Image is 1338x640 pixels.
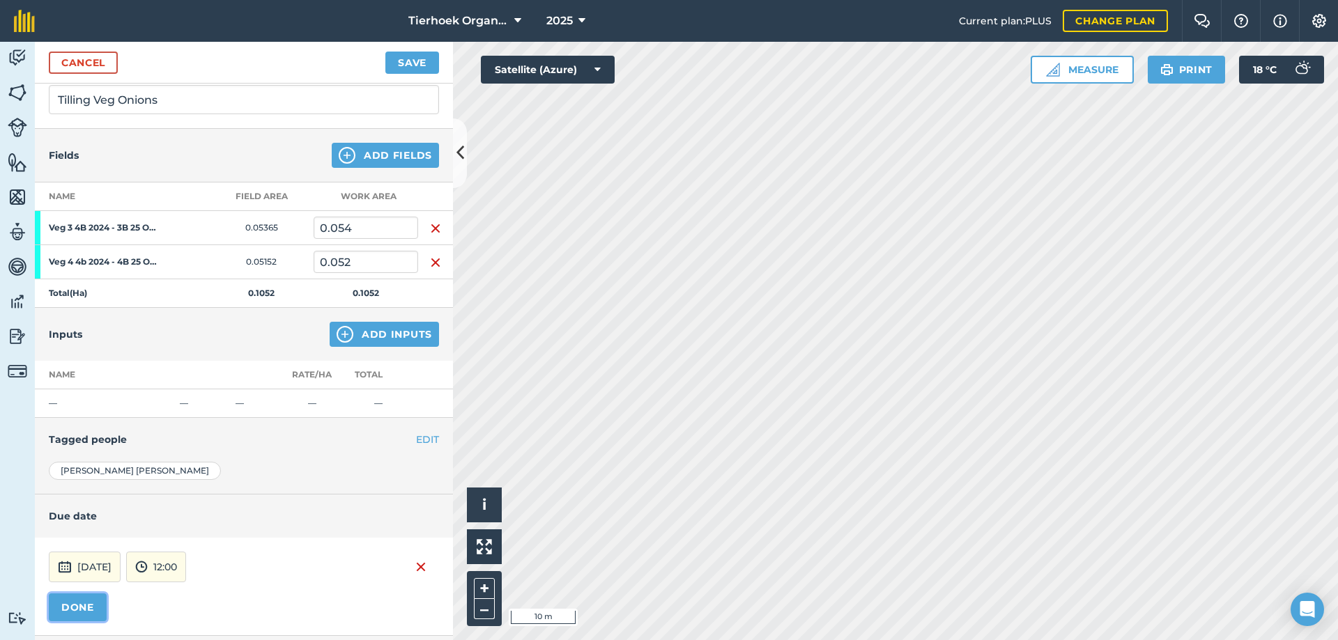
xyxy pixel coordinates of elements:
[467,487,502,522] button: i
[1031,56,1134,84] button: Measure
[8,326,27,347] img: svg+xml;base64,PD94bWwgdmVyc2lvbj0iMS4wIiBlbmNvZGluZz0idXRmLTgiPz4KPCEtLSBHZW5lcmF0b3I6IEFkb2JlIE...
[338,361,418,389] th: Total
[8,82,27,103] img: svg+xml;base64,PHN2ZyB4bWxucz0iaHR0cDovL3d3dy53My5vcmcvMjAwMC9zdmciIHdpZHRoPSI1NiIgaGVpZ2h0PSI2MC...
[8,256,27,277] img: svg+xml;base64,PD94bWwgdmVyc2lvbj0iMS4wIiBlbmNvZGluZz0idXRmLTgiPz4KPCEtLSBHZW5lcmF0b3I6IEFkb2JlIE...
[49,462,221,480] div: [PERSON_NAME] [PERSON_NAME]
[49,85,439,114] input: What needs doing?
[1288,56,1316,84] img: svg+xml;base64,PD94bWwgdmVyc2lvbj0iMS4wIiBlbmNvZGluZz0idXRmLTgiPz4KPCEtLSBHZW5lcmF0b3I6IEFkb2JlIE...
[8,187,27,208] img: svg+xml;base64,PHN2ZyB4bWxucz0iaHR0cDovL3d3dy53My5vcmcvMjAwMC9zdmciIHdpZHRoPSI1NiIgaGVpZ2h0PSI2MC...
[477,539,492,554] img: Four arrows, one pointing top left, one top right, one bottom right and the last bottom left
[35,361,174,389] th: Name
[408,13,509,29] span: Tierhoek Organic Farm
[286,361,338,389] th: Rate/ Ha
[353,288,379,298] strong: 0.1052
[126,552,186,582] button: 12:00
[337,326,353,343] img: svg+xml;base64,PHN2ZyB4bWxucz0iaHR0cDovL3d3dy53My5vcmcvMjAwMC9zdmciIHdpZHRoPSIxNCIgaGVpZ2h0PSIyNC...
[430,254,441,271] img: svg+xml;base64,PHN2ZyB4bWxucz0iaHR0cDovL3d3dy53My5vcmcvMjAwMC9zdmciIHdpZHRoPSIxNiIgaGVpZ2h0PSIyNC...
[1291,593,1324,626] div: Open Intercom Messenger
[248,288,275,298] strong: 0.1052
[35,182,209,211] th: Name
[385,52,439,74] button: Save
[49,256,157,267] strong: Veg 4 4b 2024 - 4B 25 Onions
[338,389,418,418] td: —
[1311,14,1328,28] img: A cog icon
[959,13,1052,29] span: Current plan : PLUS
[1194,14,1210,28] img: Two speech bubbles overlapping with the left bubble in the forefront
[58,559,72,575] img: svg+xml;base64,PD94bWwgdmVyc2lvbj0iMS4wIiBlbmNvZGluZz0idXRmLTgiPz4KPCEtLSBHZW5lcmF0b3I6IEFkb2JlIE...
[1063,10,1168,32] a: Change plan
[49,222,157,233] strong: Veg 3 4B 2024 - 3B 25 Onions
[14,10,35,32] img: fieldmargin Logo
[174,389,230,418] td: —
[49,52,118,74] a: Cancel
[49,593,107,621] button: DONE
[49,432,439,447] h4: Tagged people
[8,361,27,381] img: svg+xml;base64,PD94bWwgdmVyc2lvbj0iMS4wIiBlbmNvZGluZz0idXRmLTgiPz4KPCEtLSBHZW5lcmF0b3I6IEFkb2JlIE...
[49,148,79,163] h4: Fields
[35,389,174,418] td: —
[49,288,87,298] strong: Total ( Ha )
[339,147,355,164] img: svg+xml;base64,PHN2ZyB4bWxucz0iaHR0cDovL3d3dy53My5vcmcvMjAwMC9zdmciIHdpZHRoPSIxNCIgaGVpZ2h0PSIyNC...
[135,559,148,575] img: svg+xml;base64,PD94bWwgdmVyc2lvbj0iMS4wIiBlbmNvZGluZz0idXRmLTgiPz4KPCEtLSBHZW5lcmF0b3I6IEFkb2JlIE...
[1253,56,1277,84] span: 18 ° C
[8,152,27,173] img: svg+xml;base64,PHN2ZyB4bWxucz0iaHR0cDovL3d3dy53My5vcmcvMjAwMC9zdmciIHdpZHRoPSI1NiIgaGVpZ2h0PSI2MC...
[1046,63,1060,77] img: Ruler icon
[1233,14,1249,28] img: A question mark icon
[286,389,338,418] td: —
[1239,56,1324,84] button: 18 °C
[209,211,314,245] td: 0.05365
[49,508,439,524] h4: Due date
[314,182,418,211] th: Work area
[49,327,82,342] h4: Inputs
[8,611,27,625] img: svg+xml;base64,PD94bWwgdmVyc2lvbj0iMS4wIiBlbmNvZGluZz0idXRmLTgiPz4KPCEtLSBHZW5lcmF0b3I6IEFkb2JlIE...
[481,56,615,84] button: Satellite (Azure)
[416,432,439,447] button: EDIT
[330,322,439,347] button: Add Inputs
[474,578,495,599] button: +
[332,143,439,168] button: Add Fields
[8,291,27,312] img: svg+xml;base64,PD94bWwgdmVyc2lvbj0iMS4wIiBlbmNvZGluZz0idXRmLTgiPz4KPCEtLSBHZW5lcmF0b3I6IEFkb2JlIE...
[1160,61,1174,78] img: svg+xml;base64,PHN2ZyB4bWxucz0iaHR0cDovL3d3dy53My5vcmcvMjAwMC9zdmciIHdpZHRoPSIxOSIgaGVpZ2h0PSIyNC...
[474,599,495,619] button: –
[209,245,314,279] td: 0.05152
[209,182,314,211] th: Field Area
[8,118,27,137] img: svg+xml;base64,PD94bWwgdmVyc2lvbj0iMS4wIiBlbmNvZGluZz0idXRmLTgiPz4KPCEtLSBHZW5lcmF0b3I6IEFkb2JlIE...
[230,389,286,418] td: —
[1273,13,1287,29] img: svg+xml;base64,PHN2ZyB4bWxucz0iaHR0cDovL3d3dy53My5vcmcvMjAwMC9zdmciIHdpZHRoPSIxNyIgaGVpZ2h0PSIxNy...
[8,221,27,242] img: svg+xml;base64,PD94bWwgdmVyc2lvbj0iMS4wIiBlbmNvZGluZz0idXRmLTgiPz4KPCEtLSBHZW5lcmF0b3I6IEFkb2JlIE...
[482,496,486,513] span: i
[546,13,573,29] span: 2025
[1148,56,1226,84] button: Print
[49,552,121,582] button: [DATE]
[8,47,27,68] img: svg+xml;base64,PD94bWwgdmVyc2lvbj0iMS4wIiBlbmNvZGluZz0idXRmLTgiPz4KPCEtLSBHZW5lcmF0b3I6IEFkb2JlIE...
[430,220,441,237] img: svg+xml;base64,PHN2ZyB4bWxucz0iaHR0cDovL3d3dy53My5vcmcvMjAwMC9zdmciIHdpZHRoPSIxNiIgaGVpZ2h0PSIyNC...
[415,559,426,575] img: svg+xml;base64,PHN2ZyB4bWxucz0iaHR0cDovL3d3dy53My5vcmcvMjAwMC9zdmciIHdpZHRoPSIxNiIgaGVpZ2h0PSIyNC...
